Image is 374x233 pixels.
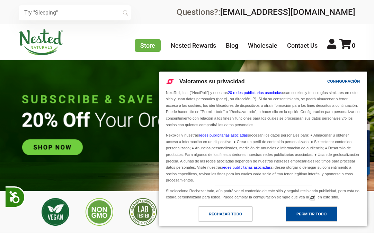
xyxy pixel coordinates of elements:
[21,5,90,16] span: The Nested Loyalty Program
[164,89,362,129] div: NextRoll, Inc. ("NextRoll") y nuestras usan cookies y tecnologías similares en este sitio y usan ...
[163,206,263,225] a: Rechazar todo
[164,130,362,184] div: NextRoll y nuestras procesan los datos personales para: ● Almacenar u obtener acceso a informació...
[19,5,131,20] input: Try "Sleeping"
[248,42,277,49] a: Wholesale
[287,42,318,49] a: Contact Us
[19,29,64,55] img: Nested Naturals
[177,8,355,16] div: Questions?:
[315,76,332,88] a: Configuración
[226,42,238,49] a: Blog
[199,133,248,137] a: redes publicitarias asociadas
[42,198,69,226] img: Vegan
[164,186,362,201] div: Si selecciona Rechazar todo, aún podrá ver el contenido de este sitio y seguirá recibiendo public...
[339,42,355,49] a: 0
[222,165,271,169] a: redes publicitarias asociadas
[86,198,113,226] img: Non GMO
[209,210,242,218] div: Rechazar todo
[220,7,355,17] a: [EMAIL_ADDRESS][DOMAIN_NAME]
[179,78,245,84] span: Valoramos su privacidad
[171,42,216,49] a: Nested Rewards
[228,91,282,95] a: 20 redes publicitarias asociadas
[327,77,360,85] div: Configuración
[129,198,157,226] img: 3rd Party Lab Tested
[352,42,355,49] span: 0
[135,39,161,52] a: Store
[296,210,327,218] div: Permitir todo
[263,206,363,225] a: Permitir todo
